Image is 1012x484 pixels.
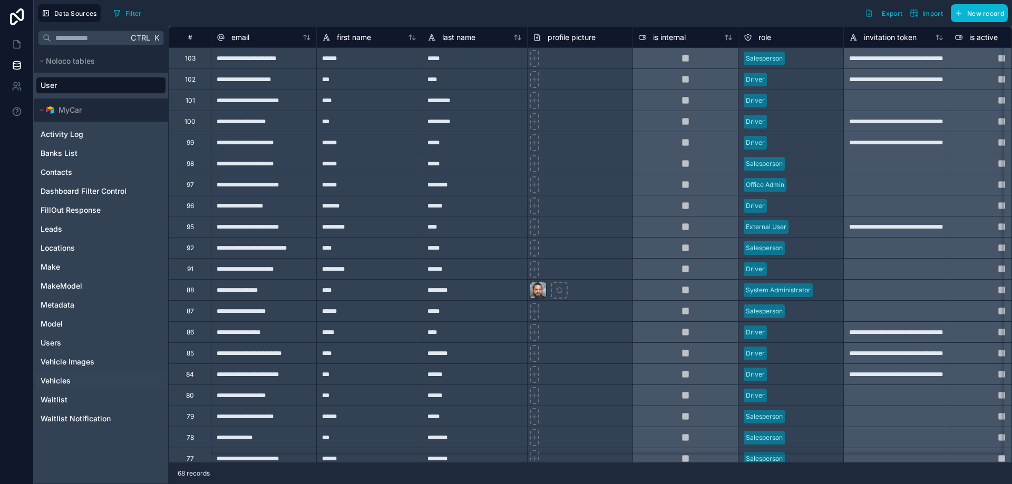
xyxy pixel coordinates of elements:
[746,54,783,63] div: Salesperson
[186,370,194,379] div: 84
[186,96,195,105] div: 101
[109,5,145,21] button: Filter
[185,75,196,84] div: 102
[337,32,371,43] span: first name
[746,138,765,147] div: Driver
[746,328,765,337] div: Driver
[746,412,783,421] div: Salesperson
[882,9,902,17] span: Export
[746,285,811,295] div: System Administrator
[746,222,786,232] div: External User
[187,307,194,315] div: 87
[746,180,784,190] div: Office Admin
[187,223,194,231] div: 95
[746,391,765,400] div: Driver
[746,117,765,126] div: Driver
[951,4,1008,22] button: New record
[187,328,194,337] div: 86
[187,265,193,273] div: 91
[864,32,917,43] span: invitation token
[653,32,686,43] span: is internal
[130,31,151,44] span: Ctrl
[187,412,194,421] div: 79
[187,202,194,210] div: 96
[187,181,194,189] div: 97
[231,32,249,43] span: email
[187,433,194,442] div: 78
[922,9,943,17] span: Import
[746,454,783,463] div: Salesperson
[125,9,142,17] span: Filter
[969,32,998,43] span: is active
[746,349,765,358] div: Driver
[54,9,97,17] span: Data Sources
[947,4,1008,22] a: New record
[746,159,783,169] div: Salesperson
[758,32,771,43] span: role
[746,75,765,84] div: Driver
[186,391,194,400] div: 80
[906,4,947,22] button: Import
[746,433,783,442] div: Salesperson
[746,243,783,253] div: Salesperson
[38,4,101,22] button: Data Sources
[153,34,160,42] span: K
[187,160,194,168] div: 98
[967,9,1004,17] span: New record
[178,469,210,478] span: 68 records
[746,370,765,379] div: Driver
[187,455,194,463] div: 77
[548,32,596,43] span: profile picture
[746,201,765,211] div: Driver
[861,4,906,22] button: Export
[184,117,196,126] div: 100
[187,349,194,358] div: 85
[177,33,203,41] div: #
[185,54,196,63] div: 103
[746,96,765,105] div: Driver
[746,264,765,274] div: Driver
[187,286,194,294] div: 88
[187,139,194,147] div: 99
[746,307,783,316] div: Salesperson
[187,244,194,252] div: 92
[442,32,475,43] span: last name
